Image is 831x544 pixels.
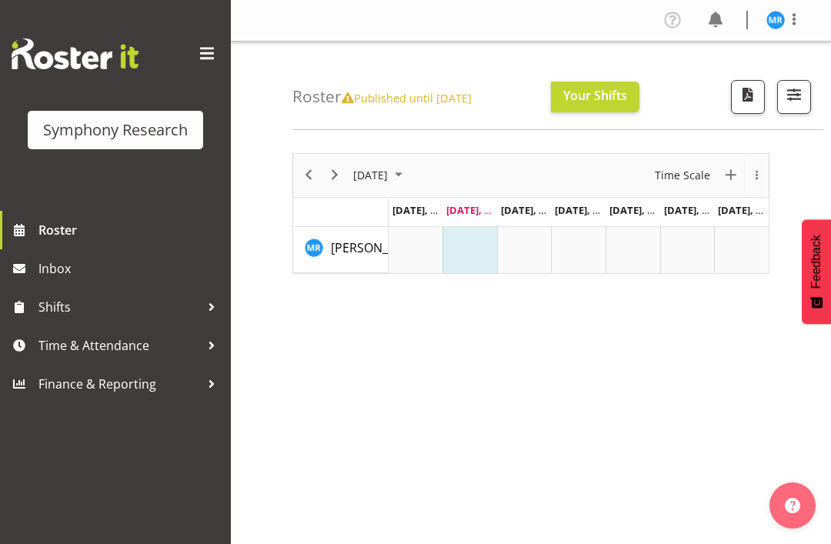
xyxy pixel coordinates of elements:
[652,165,713,185] button: Time Scale
[292,153,769,274] div: Timeline Week of October 7, 2025
[563,87,627,104] span: Your Shifts
[802,219,831,324] button: Feedback - Show survey
[501,203,571,217] span: [DATE], [DATE]
[809,235,823,289] span: Feedback
[299,165,319,185] button: Previous
[38,257,223,280] span: Inbox
[392,203,462,217] span: [DATE], [DATE]
[322,154,348,197] div: next period
[331,239,426,256] span: [PERSON_NAME]
[38,295,200,319] span: Shifts
[348,154,412,197] div: October 2025
[293,227,389,273] td: Michael Robinson resource
[342,90,472,105] span: Published until [DATE]
[721,165,742,185] button: New Event
[446,203,516,217] span: [DATE], [DATE]
[609,203,679,217] span: [DATE], [DATE]
[664,203,734,217] span: [DATE], [DATE]
[351,165,409,185] button: October 2025
[766,11,785,29] img: michael-robinson11856.jpg
[389,227,769,273] table: Timeline Week of October 7, 2025
[731,80,765,114] button: Download a PDF of the roster according to the set date range.
[325,165,345,185] button: Next
[12,38,138,69] img: Rosterit website logo
[744,154,769,197] div: overflow
[38,334,200,357] span: Time & Attendance
[295,154,322,197] div: previous period
[331,239,426,257] a: [PERSON_NAME]
[352,165,389,185] span: [DATE]
[38,372,200,395] span: Finance & Reporting
[292,88,472,105] h4: Roster
[38,219,223,242] span: Roster
[718,203,788,217] span: [DATE], [DATE]
[43,118,188,142] div: Symphony Research
[785,498,800,513] img: help-xxl-2.png
[551,82,639,112] button: Your Shifts
[777,80,811,114] button: Filter Shifts
[653,165,712,185] span: Time Scale
[555,203,625,217] span: [DATE], [DATE]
